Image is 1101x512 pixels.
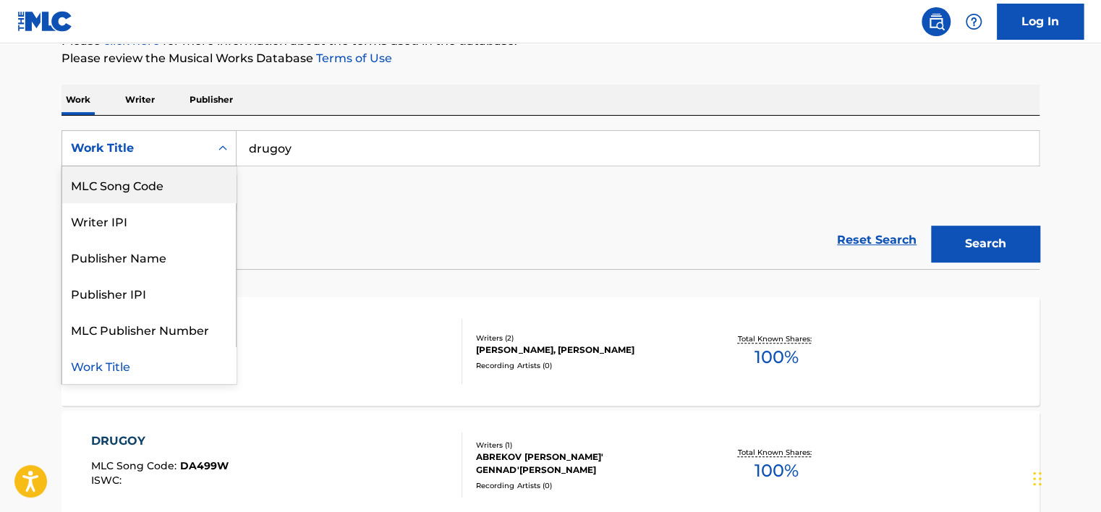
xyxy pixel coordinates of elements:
img: help [965,13,982,30]
div: [PERSON_NAME], [PERSON_NAME] [476,344,694,357]
p: Total Known Shares: [737,333,815,344]
span: MLC Song Code : [91,459,180,472]
form: Search Form [61,130,1040,269]
p: Publisher [185,85,237,115]
div: Writers ( 1 ) [476,440,694,451]
p: Writer [121,85,159,115]
div: Writers ( 2 ) [476,333,694,344]
div: ABREKOV [PERSON_NAME]' GENNAD'[PERSON_NAME] [476,451,694,477]
div: DRUGOY [91,432,229,450]
span: 100 % [754,458,798,484]
div: MLC Song Code [62,166,236,202]
div: Help [959,7,988,36]
div: Writer IPI [62,202,236,239]
div: Work Title [62,347,236,383]
img: MLC Logo [17,11,73,32]
p: Work [61,85,95,115]
button: Search [931,226,1040,262]
span: ISWC : [91,474,125,487]
div: MLC Publisher Number [62,311,236,347]
p: Total Known Shares: [737,447,815,458]
span: 100 % [754,344,798,370]
a: Log In [997,4,1084,40]
div: Recording Artists ( 0 ) [476,480,694,491]
div: Publisher Name [62,239,236,275]
div: Work Title [71,140,201,157]
a: DRUGOYMLC Song Code:DQ4DUGISWC:T3120363006Writers (2)[PERSON_NAME], [PERSON_NAME]Recording Artist... [61,297,1040,406]
iframe: Chat Widget [1029,443,1101,512]
p: Please review the Musical Works Database [61,50,1040,67]
div: চ্যাট উইজেট [1029,443,1101,512]
div: Publisher IPI [62,275,236,311]
a: Public Search [922,7,951,36]
a: Terms of Use [313,51,392,65]
span: DA499W [180,459,229,472]
div: Recording Artists ( 0 ) [476,360,694,371]
a: Reset Search [830,224,924,256]
div: টেনে আনুন [1033,457,1042,500]
img: search [927,13,945,30]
